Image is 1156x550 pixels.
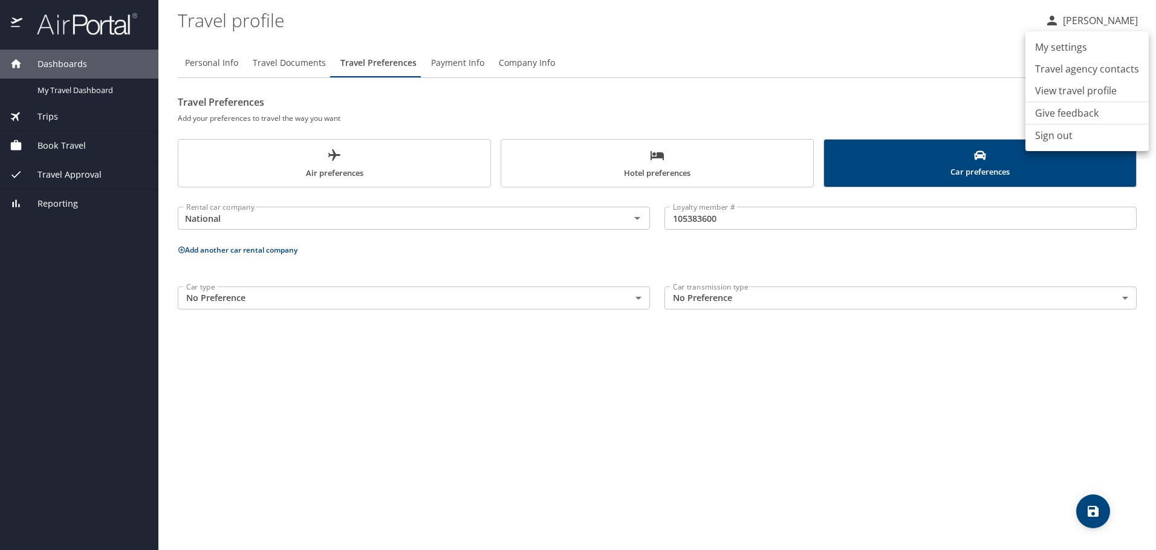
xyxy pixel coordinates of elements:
[1025,80,1149,102] a: View travel profile
[1035,106,1099,120] a: Give feedback
[1025,36,1149,58] a: My settings
[1025,125,1149,146] li: Sign out
[1025,58,1149,80] a: Travel agency contacts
